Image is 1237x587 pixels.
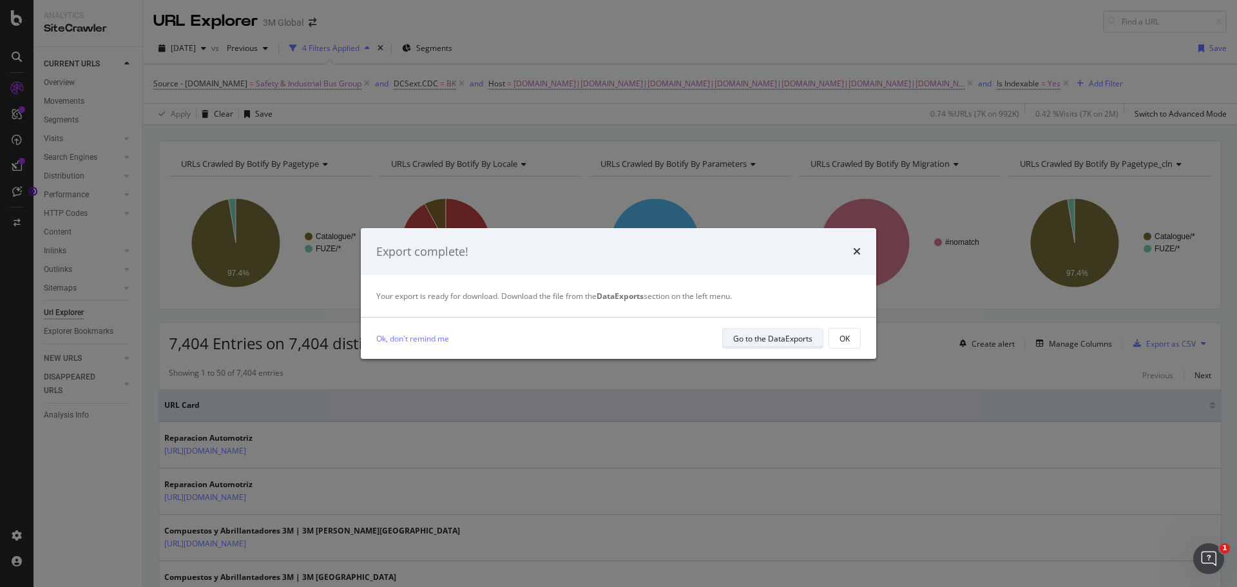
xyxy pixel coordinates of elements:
div: Your export is ready for download. Download the file from the [376,291,861,302]
div: Export complete! [376,244,468,260]
span: 1 [1220,543,1230,553]
div: modal [361,228,876,360]
button: OK [829,328,861,349]
div: times [853,244,861,260]
iframe: Intercom live chat [1193,543,1224,574]
button: Go to the DataExports [722,328,823,349]
div: Go to the DataExports [733,333,812,344]
a: Ok, don't remind me [376,332,449,345]
div: OK [839,333,850,344]
strong: DataExports [597,291,644,302]
span: section on the left menu. [597,291,732,302]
